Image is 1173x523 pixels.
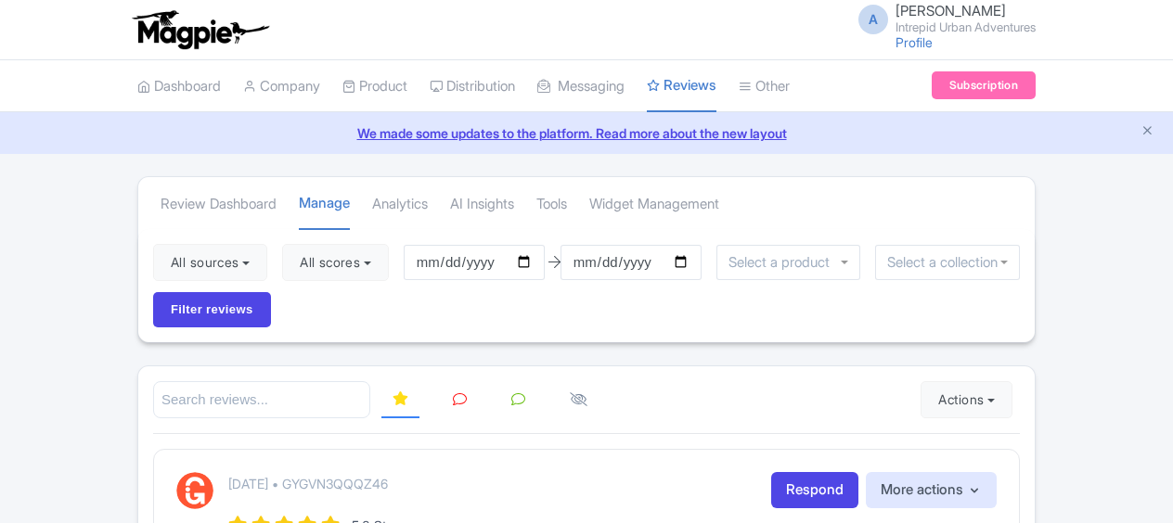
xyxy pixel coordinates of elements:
input: Search reviews... [153,381,370,419]
a: Profile [896,34,933,50]
a: Distribution [430,61,515,112]
a: Tools [536,179,567,230]
a: We made some updates to the platform. Read more about the new layout [11,123,1162,143]
a: Messaging [537,61,625,112]
img: GetYourGuide Logo [176,472,213,509]
a: Manage [299,178,350,231]
button: Actions [921,381,1012,418]
a: Other [739,61,790,112]
button: More actions [866,472,997,508]
input: Filter reviews [153,292,271,327]
a: AI Insights [450,179,514,230]
a: Review Dashboard [161,179,277,230]
a: Product [342,61,407,112]
button: All scores [282,244,389,281]
a: Company [243,61,320,112]
a: Reviews [647,60,716,113]
a: A [PERSON_NAME] Intrepid Urban Adventures [847,4,1036,33]
img: logo-ab69f6fb50320c5b225c76a69d11143b.png [128,9,272,50]
a: Dashboard [137,61,221,112]
a: Widget Management [589,179,719,230]
span: [PERSON_NAME] [896,2,1006,19]
a: Respond [771,472,858,508]
button: Close announcement [1141,121,1154,143]
a: Subscription [932,71,1036,99]
input: Select a product [728,254,840,271]
p: [DATE] • GYGVN3QQQZ46 [228,474,388,493]
span: A [858,5,888,34]
a: Analytics [372,179,428,230]
small: Intrepid Urban Adventures [896,21,1036,33]
input: Select a collection [887,254,1008,271]
button: All sources [153,244,267,281]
